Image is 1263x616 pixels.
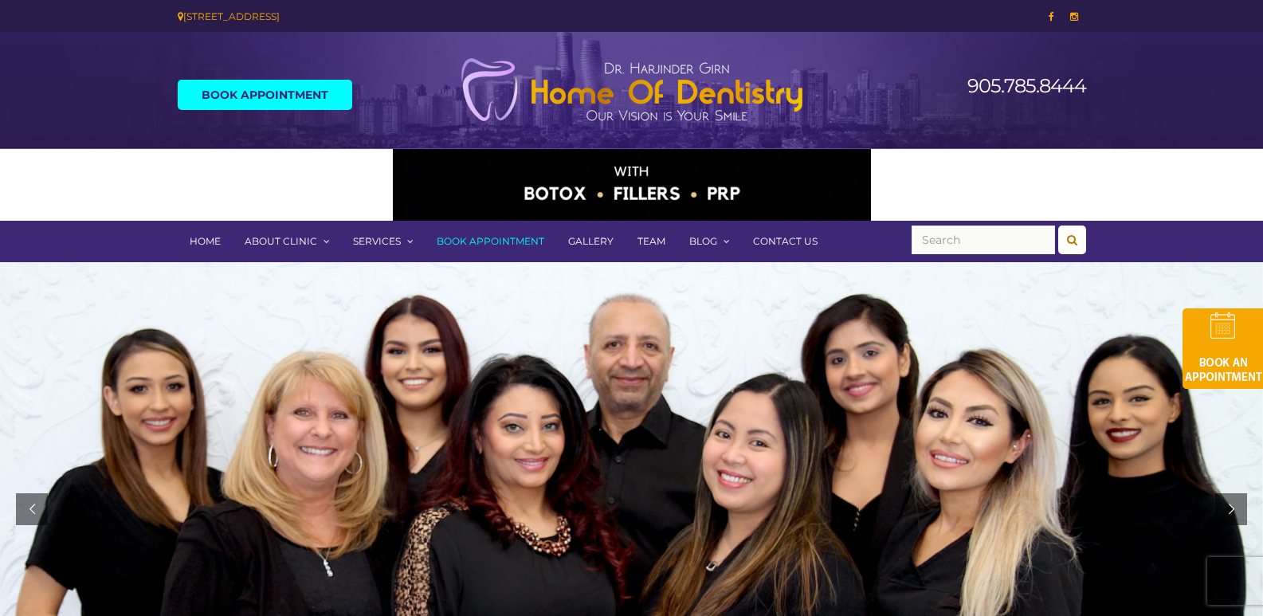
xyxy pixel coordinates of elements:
img: Home of Dentistry [453,57,811,123]
a: 905.785.8444 [967,74,1086,97]
a: Home [178,221,233,262]
a: Services [341,221,425,262]
a: About Clinic [233,221,341,262]
a: Blog [677,221,741,262]
a: Book Appointment [178,80,352,110]
a: Team [626,221,677,262]
a: Contact Us [741,221,830,262]
input: Search [912,226,1055,254]
a: Gallery [556,221,626,262]
img: Medspa-Banner-Virtual-Consultation-2-1.gif [393,149,871,221]
img: book-an-appointment-hod-gld.png [1183,308,1263,389]
a: Book Appointment [425,221,556,262]
div: [STREET_ADDRESS] [178,8,620,25]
